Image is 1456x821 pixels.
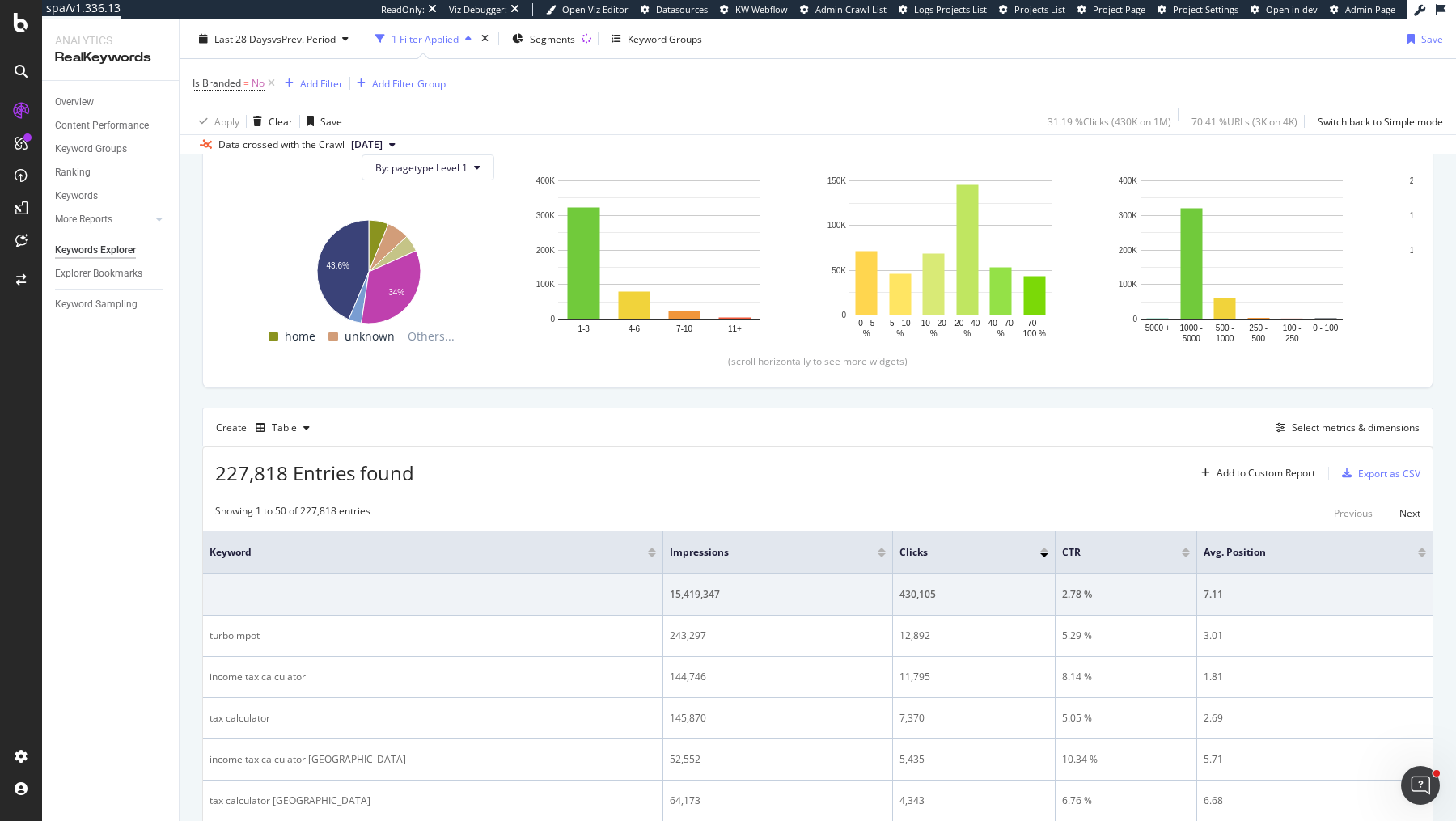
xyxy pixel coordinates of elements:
div: 5.05 % [1062,711,1190,726]
span: Admin Crawl List [815,3,887,15]
div: ReadOnly: [381,3,425,16]
text: 50K [832,266,846,275]
div: tax calculator [GEOGRAPHIC_DATA] [210,793,656,808]
span: 227,818 Entries found [215,459,414,486]
div: 12,892 [899,628,1048,643]
div: Viz Debugger: [449,3,507,16]
div: More Reports [55,211,112,228]
svg: A chart. [242,211,494,327]
button: Select metrics & dimensions [1269,418,1420,438]
span: Open in dev [1266,3,1318,15]
div: 243,297 [670,628,886,643]
div: Save [1421,32,1443,45]
div: Add to Custom Report [1217,468,1315,478]
div: Overview [55,94,94,111]
span: Admin Page [1345,3,1395,15]
span: Project Page [1093,3,1145,15]
a: Admin Crawl List [800,3,887,16]
a: More Reports [55,211,151,228]
button: Add Filter Group [350,74,446,93]
div: 1.81 [1204,670,1426,684]
div: Switch back to Simple mode [1318,114,1443,128]
div: 7.11 [1204,587,1426,602]
button: 1 Filter Applied [369,26,478,52]
span: Is Branded [193,76,241,90]
svg: A chart. [1115,172,1368,346]
a: Keyword Groups [55,141,167,158]
text: 70 - [1027,319,1041,328]
a: Open in dev [1251,3,1318,16]
span: Projects List [1014,3,1065,15]
div: Table [272,423,297,433]
div: Explorer Bookmarks [55,265,142,282]
div: 6.68 [1204,793,1426,808]
div: tax calculator [210,711,656,726]
div: 3.01 [1204,628,1426,643]
iframe: Intercom live chat [1401,766,1440,805]
div: 2.69 [1204,711,1426,726]
button: Switch back to Simple mode [1311,108,1443,134]
text: % [997,329,1005,338]
div: Keyword Groups [628,32,702,45]
svg: A chart. [533,172,785,346]
div: Analytics [55,32,166,49]
text: 1000 - [1180,324,1203,332]
div: RealKeywords [55,49,166,67]
text: 0 [550,315,555,324]
div: A chart. [824,172,1077,341]
text: 300K [536,211,556,220]
div: Data crossed with the Crawl [218,138,345,152]
span: Keyword [210,545,624,560]
div: Create [216,415,316,441]
div: 7,370 [899,711,1048,726]
div: 5.71 [1204,752,1426,767]
text: 100 % [1023,329,1046,338]
a: Projects List [999,3,1065,16]
div: 15,419,347 [670,587,886,602]
button: Next [1399,504,1420,523]
div: income tax calculator [GEOGRAPHIC_DATA] [210,752,656,767]
a: KW Webflow [720,3,788,16]
div: Previous [1334,506,1373,520]
div: 145,870 [670,711,886,726]
span: Segments [530,32,575,45]
a: Ranking [55,164,167,181]
text: 100K [1119,281,1138,290]
span: vs Prev. Period [272,32,336,45]
div: Clear [269,114,293,128]
span: Clicks [899,545,1016,560]
text: 0 [1132,315,1137,324]
button: Table [249,415,316,441]
div: 52,552 [670,752,886,767]
span: home [285,327,315,346]
a: Keyword Sampling [55,296,167,313]
text: 1-3 [578,324,590,333]
div: 1 Filter Applied [392,32,459,45]
text: 40 - 70 [988,319,1014,328]
text: 1000 [1216,334,1234,343]
button: By: pagetype Level 1 [362,154,494,180]
button: Segments [506,26,582,52]
text: 200K [536,246,556,255]
span: 2025 Apr. 19th [351,138,383,152]
text: 400K [536,176,556,185]
div: (scroll horizontally to see more widgets) [222,354,1413,368]
div: Ranking [55,164,91,181]
text: 200K [1410,176,1429,185]
div: 11,795 [899,670,1048,684]
div: 64,173 [670,793,886,808]
button: Previous [1334,504,1373,523]
button: Clear [247,108,293,134]
text: 4-6 [629,324,641,333]
div: 70.41 % URLs ( 3K on 4K ) [1191,114,1297,128]
text: 300K [1119,211,1138,220]
text: 250 [1285,334,1299,343]
span: No [252,72,265,95]
div: 6.76 % [1062,793,1190,808]
div: Save [320,114,342,128]
a: Keywords [55,188,167,205]
text: 0 [841,311,846,320]
text: 7-10 [676,324,692,333]
text: 150K [827,176,847,185]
